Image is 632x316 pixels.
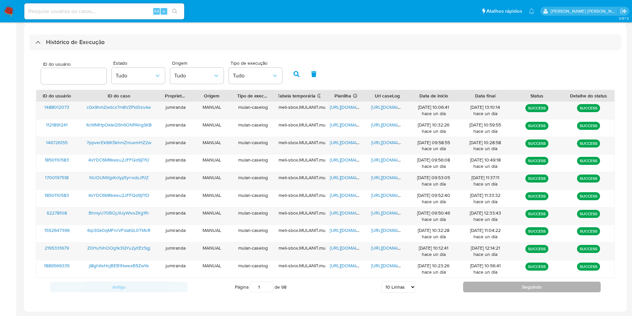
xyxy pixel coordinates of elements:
[619,16,629,21] span: 3.157.3
[163,8,165,14] span: s
[551,8,618,14] p: juliane.miranda@mercadolivre.com
[154,8,159,14] span: Alt
[486,8,522,15] span: Atalhos rápidos
[620,8,627,15] a: Sair
[529,8,534,14] a: Notificações
[24,7,184,16] input: Pesquise usuários ou casos...
[168,7,182,16] button: search-icon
